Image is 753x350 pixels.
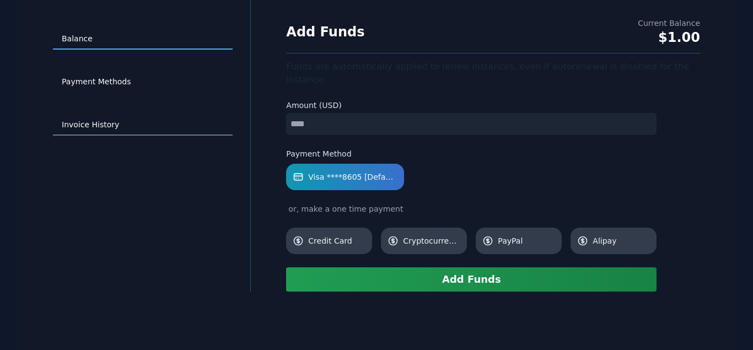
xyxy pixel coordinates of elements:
[53,115,233,136] a: Invoice History
[286,267,657,292] button: Add Funds
[286,148,657,159] label: Payment Method
[308,171,397,182] span: Visa ****8605 [Default]
[593,235,650,246] span: Alipay
[286,60,700,87] div: Funds are automatically applied to renew instances, even if autorenewal is disabled for the insta...
[308,235,365,246] span: Credit Card
[403,235,460,246] span: Cryptocurrency
[53,72,233,93] a: Payment Methods
[53,29,233,50] a: Balance
[286,23,364,41] h1: Add Funds
[498,235,555,246] span: PayPal
[638,18,700,29] div: Current Balance
[286,203,657,214] div: or, make a one time payment
[286,100,657,111] label: Amount (USD)
[638,29,700,46] div: $1.00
